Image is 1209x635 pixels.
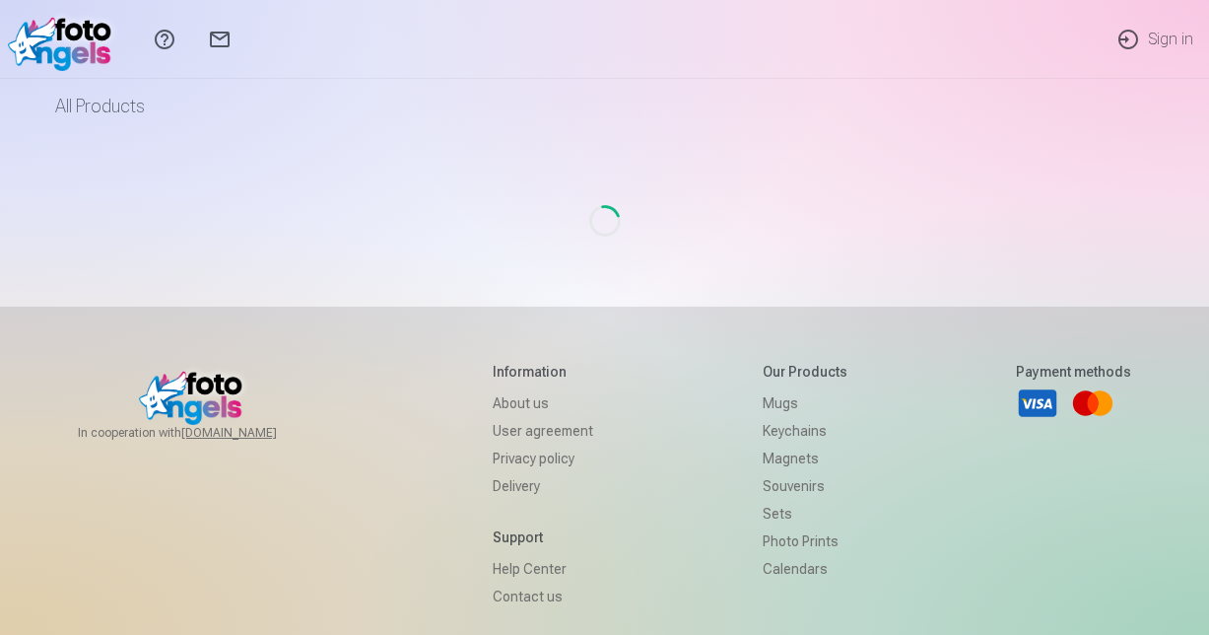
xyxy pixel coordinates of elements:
a: [DOMAIN_NAME] [181,425,324,441]
a: Help Center [493,555,593,583]
a: Keychains [763,417,847,445]
a: Delivery [493,472,593,500]
a: Photo prints [763,528,847,555]
a: Calendars [763,555,847,583]
a: Magnets [763,445,847,472]
a: User agreement [493,417,593,445]
a: About us [493,389,593,417]
h5: Information [493,362,593,382]
h5: Payment methods [1016,362,1131,382]
a: Mastercard [1071,382,1114,425]
a: Mugs [763,389,847,417]
a: Souvenirs [763,472,847,500]
h5: Support [493,528,593,547]
h5: Our products [763,362,847,382]
a: Sets [763,500,847,528]
a: Privacy policy [493,445,593,472]
img: /fa1 [8,8,121,71]
a: Contact us [493,583,593,610]
span: In cooperation with [78,425,324,441]
a: Visa [1016,382,1059,425]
